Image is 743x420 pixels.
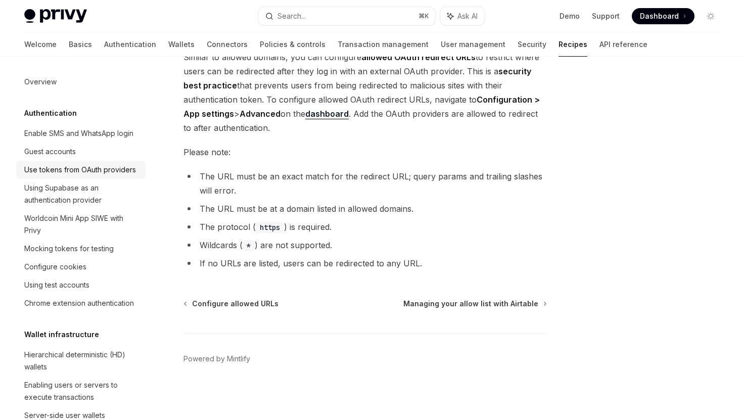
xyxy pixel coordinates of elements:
a: Authentication [104,32,156,57]
a: Wallets [168,32,195,57]
a: Basics [69,32,92,57]
a: Dashboard [632,8,694,24]
span: Similar to allowed domains, you can configure to restrict where users can be redirected after the... [183,50,547,135]
a: Use tokens from OAuth providers [16,161,146,179]
a: Hierarchical deterministic (HD) wallets [16,346,146,376]
a: Using test accounts [16,276,146,294]
div: Overview [24,76,57,88]
strong: allowed OAuth redirect URLs [361,52,476,62]
button: Ask AI [440,7,485,25]
a: Support [592,11,620,21]
img: light logo [24,9,87,23]
code: https [256,222,284,233]
button: Search...⌘K [258,7,435,25]
div: Search... [277,10,306,22]
a: Policies & controls [260,32,326,57]
a: Chrome extension authentication [16,294,146,312]
span: ⌘ K [419,12,429,20]
a: dashboard [305,109,349,119]
a: Configure allowed URLs [184,299,278,309]
li: Wildcards ( ) are not supported. [183,238,547,252]
a: Security [518,32,546,57]
a: User management [441,32,505,57]
a: Overview [16,73,146,91]
a: Enabling users or servers to execute transactions [16,376,146,406]
a: Welcome [24,32,57,57]
div: Using test accounts [24,279,89,291]
span: Managing your allow list with Airtable [403,299,538,309]
a: Recipes [559,32,587,57]
div: Using Supabase as an authentication provider [24,182,140,206]
li: The protocol ( ) is required. [183,220,547,234]
a: Managing your allow list with Airtable [403,299,546,309]
a: Connectors [207,32,248,57]
div: Use tokens from OAuth providers [24,164,136,176]
span: Ask AI [457,11,478,21]
div: Worldcoin Mini App SIWE with Privy [24,212,140,237]
strong: Advanced [240,109,281,119]
a: Mocking tokens for testing [16,240,146,258]
span: Configure allowed URLs [192,299,278,309]
h5: Authentication [24,107,77,119]
a: Demo [560,11,580,21]
div: Hierarchical deterministic (HD) wallets [24,349,140,373]
a: Using Supabase as an authentication provider [16,179,146,209]
h5: Wallet infrastructure [24,329,99,341]
a: Guest accounts [16,143,146,161]
span: Please note: [183,145,547,159]
li: If no URLs are listed, users can be redirected to any URL. [183,256,547,270]
a: API reference [599,32,647,57]
li: The URL must be at a domain listed in allowed domains. [183,202,547,216]
a: Powered by Mintlify [183,354,250,364]
li: The URL must be an exact match for the redirect URL; query params and trailing slashes will error. [183,169,547,198]
span: Dashboard [640,11,679,21]
div: Enable SMS and WhatsApp login [24,127,133,139]
div: Enabling users or servers to execute transactions [24,379,140,403]
div: Chrome extension authentication [24,297,134,309]
div: Configure cookies [24,261,86,273]
a: Worldcoin Mini App SIWE with Privy [16,209,146,240]
div: Mocking tokens for testing [24,243,114,255]
a: Enable SMS and WhatsApp login [16,124,146,143]
div: Guest accounts [24,146,76,158]
a: Configure cookies [16,258,146,276]
a: Transaction management [338,32,429,57]
button: Toggle dark mode [703,8,719,24]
